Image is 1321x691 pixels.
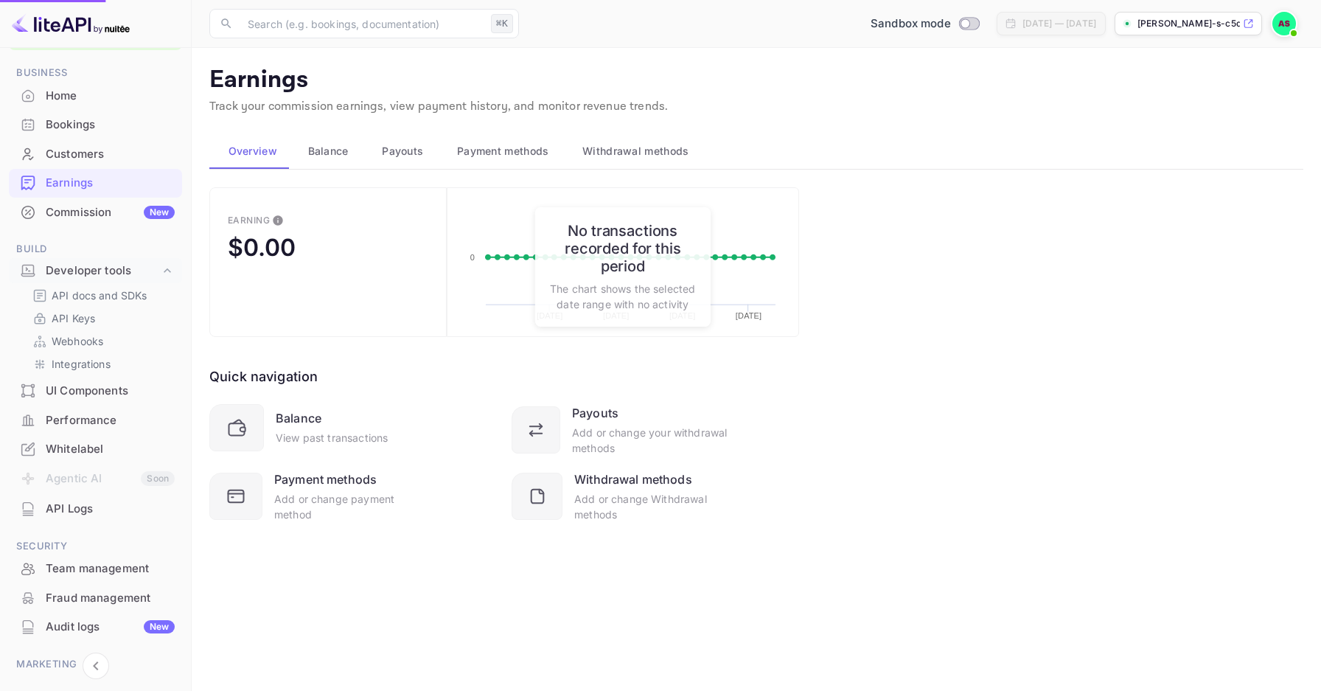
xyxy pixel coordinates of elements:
[209,187,447,337] button: EarningThis is the amount of confirmed commission that will be paid to you on the next scheduled ...
[228,233,296,262] div: $0.00
[491,14,513,33] div: ⌘K
[27,308,176,329] div: API Keys
[9,377,182,406] div: UI Components
[457,142,549,160] span: Payment methods
[52,333,103,349] p: Webhooks
[9,169,182,198] div: Earnings
[32,288,170,303] a: API docs and SDKs
[550,222,696,275] h6: No transactions recorded for this period
[9,435,182,462] a: Whitelabel
[9,241,182,257] span: Build
[9,140,182,169] div: Customers
[46,412,175,429] div: Performance
[52,310,95,326] p: API Keys
[144,620,175,633] div: New
[574,491,728,522] div: Add or change Withdrawal methods
[9,82,182,111] div: Home
[239,9,485,38] input: Search (e.g. bookings, documentation)
[9,555,182,583] div: Team management
[209,367,318,386] div: Quick navigation
[9,495,182,524] div: API Logs
[228,215,270,226] div: Earning
[9,169,182,196] a: Earnings
[32,333,170,349] a: Webhooks
[83,653,109,679] button: Collapse navigation
[274,491,426,522] div: Add or change payment method
[52,288,147,303] p: API docs and SDKs
[9,406,182,435] div: Performance
[32,310,170,326] a: API Keys
[572,404,618,422] div: Payouts
[27,285,176,306] div: API docs and SDKs
[9,198,182,226] a: CommissionNew
[9,495,182,522] a: API Logs
[209,133,1303,169] div: scrollable auto tabs example
[470,253,474,262] text: 0
[46,383,175,400] div: UI Components
[736,311,761,320] text: [DATE]
[209,66,1303,95] p: Earnings
[229,142,277,160] span: Overview
[9,435,182,464] div: Whitelabel
[9,258,182,284] div: Developer tools
[865,15,985,32] div: Switch to Production mode
[46,117,175,133] div: Bookings
[9,613,182,642] div: Audit logsNew
[572,425,728,456] div: Add or change your withdrawal methods
[871,15,951,32] span: Sandbox mode
[209,98,1303,116] p: Track your commission earnings, view payment history, and monitor revenue trends.
[9,656,182,673] span: Marketing
[382,142,423,160] span: Payouts
[27,330,176,352] div: Webhooks
[9,584,182,613] div: Fraud management
[9,377,182,404] a: UI Components
[1272,12,1296,35] img: Alberto S
[9,140,182,167] a: Customers
[266,209,290,232] button: This is the amount of confirmed commission that will be paid to you on the next scheduled deposit
[46,441,175,458] div: Whitelabel
[9,111,182,139] div: Bookings
[1022,17,1096,30] div: [DATE] — [DATE]
[46,619,175,636] div: Audit logs
[46,204,175,221] div: Commission
[46,560,175,577] div: Team management
[46,501,175,518] div: API Logs
[1137,17,1240,30] p: [PERSON_NAME]-s-c5qo1.nuitee...
[144,206,175,219] div: New
[9,406,182,434] a: Performance
[52,356,111,372] p: Integrations
[46,175,175,192] div: Earnings
[46,590,175,607] div: Fraud management
[46,263,160,279] div: Developer tools
[9,584,182,611] a: Fraud management
[574,470,692,488] div: Withdrawal methods
[9,538,182,555] span: Security
[550,281,696,312] p: The chart shows the selected date range with no activity
[9,613,182,640] a: Audit logsNew
[46,146,175,163] div: Customers
[12,12,130,35] img: LiteAPI logo
[9,555,182,582] a: Team management
[9,82,182,109] a: Home
[274,470,377,488] div: Payment methods
[46,88,175,105] div: Home
[308,142,349,160] span: Balance
[32,356,170,372] a: Integrations
[9,65,182,81] span: Business
[9,198,182,227] div: CommissionNew
[27,353,176,375] div: Integrations
[276,409,321,427] div: Balance
[9,111,182,138] a: Bookings
[276,430,388,445] div: View past transactions
[582,142,689,160] span: Withdrawal methods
